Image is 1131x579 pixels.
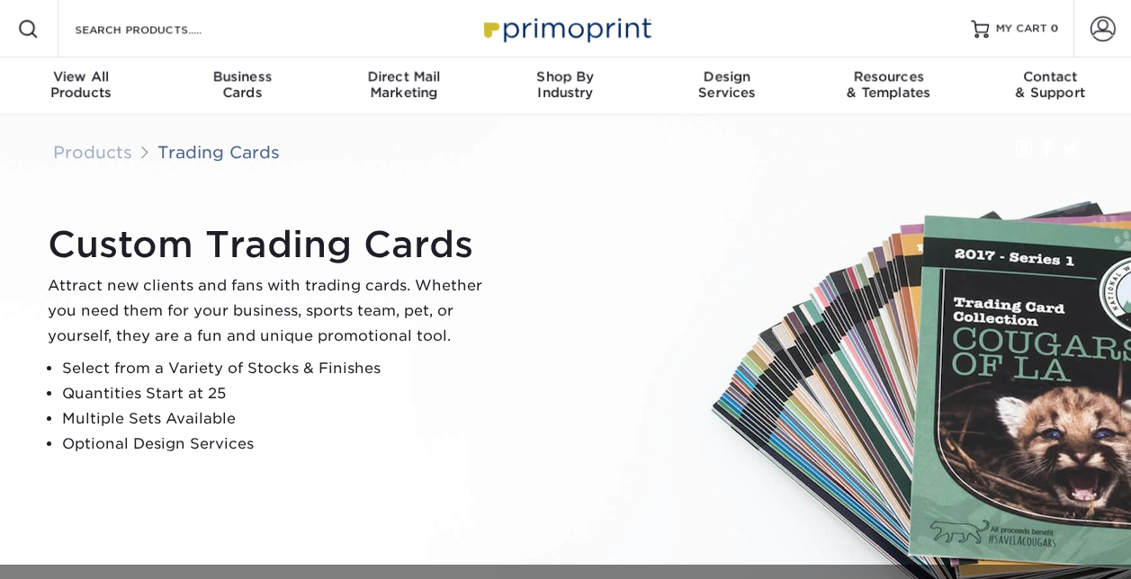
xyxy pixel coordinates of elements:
span: Business [162,68,324,85]
li: Multiple Sets Available [62,406,498,432]
span: MY CART [996,22,1047,37]
span: Contact [969,68,1131,85]
li: Quantities Start at 25 [62,381,498,406]
img: Primoprint [476,9,656,48]
a: Resources& Templates [808,58,970,115]
div: & Templates [808,68,970,101]
a: Trading Cards [157,142,280,162]
span: Resources [808,68,970,85]
div: Services [646,68,808,101]
div: Cards [162,68,324,101]
a: BusinessCards [162,58,324,115]
p: Attract new clients and fans with trading cards. Whether you need them for your business, sports ... [48,273,498,349]
a: Shop ByIndustry [485,58,647,115]
span: 0 [1051,22,1059,35]
a: Contact& Support [969,58,1131,115]
a: Direct MailMarketing [323,58,485,115]
div: Industry [485,68,647,101]
h1: Custom Trading Cards [48,223,498,266]
a: Products [53,142,132,162]
li: Select from a Variety of Stocks & Finishes [62,356,498,381]
span: Shop By [485,68,647,85]
a: DesignServices [646,58,808,115]
input: SEARCH PRODUCTS..... [73,18,248,40]
li: Optional Design Services [62,432,498,457]
span: Design [646,68,808,85]
div: & Support [969,68,1131,101]
div: Marketing [323,68,485,101]
span: Direct Mail [323,68,485,85]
